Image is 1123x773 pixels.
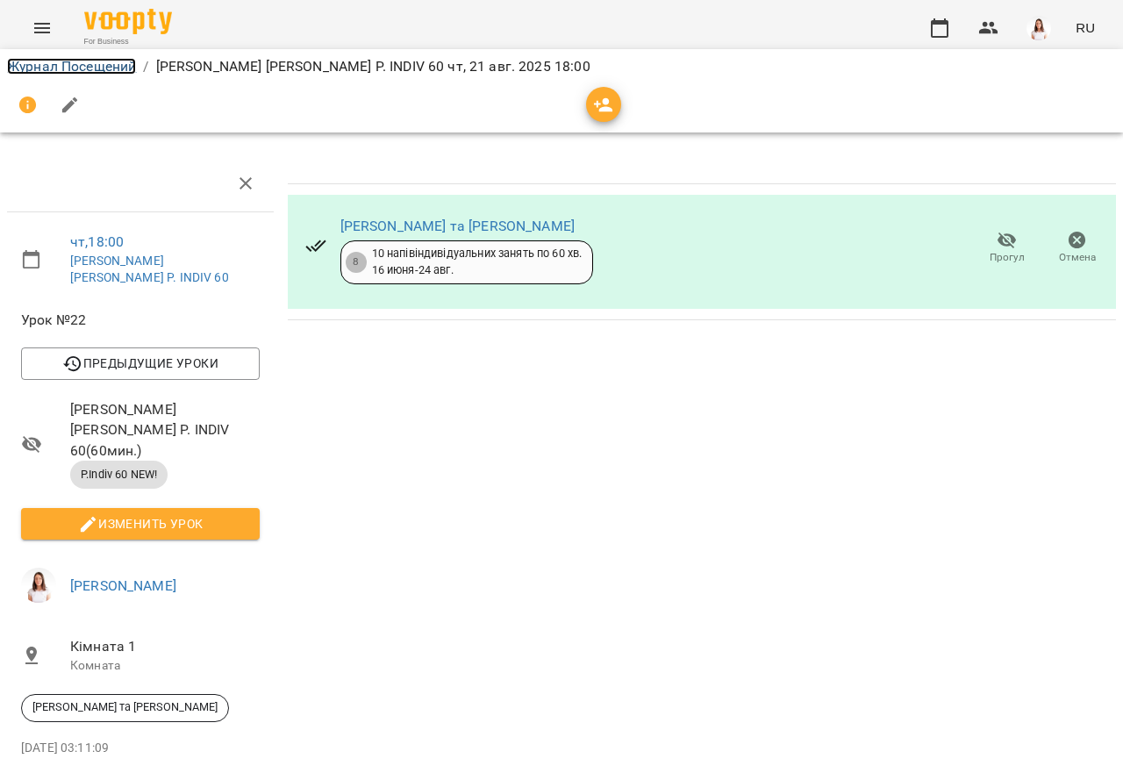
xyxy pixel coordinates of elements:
[1059,250,1096,265] span: Отмена
[1042,224,1112,273] button: Отмена
[1069,11,1102,44] button: RU
[21,740,260,757] p: [DATE] 03:11:09
[70,657,260,675] p: Комната
[70,233,124,250] a: чт , 18:00
[70,467,168,483] span: P.Indiv 60 NEW!
[84,9,172,34] img: Voopty Logo
[21,508,260,540] button: Изменить урок
[35,353,246,374] span: Предыдущие уроки
[143,56,148,77] li: /
[7,58,136,75] a: Журнал Посещений
[972,224,1042,273] button: Прогул
[21,7,63,49] button: Menu
[84,36,172,47] span: For Business
[21,310,260,331] span: Урок №22
[1026,16,1051,40] img: 08a8fea649eb256ac8316bd63965d58e.jpg
[156,56,590,77] p: [PERSON_NAME] [PERSON_NAME] P. INDIV 60 чт, 21 авг. 2025 18:00
[340,218,575,234] a: [PERSON_NAME] та [PERSON_NAME]
[372,246,583,278] div: 10 напівіндивідуальних занять по 60 хв. 16 июня - 24 авг.
[346,252,367,273] div: 8
[7,56,1116,77] nav: breadcrumb
[70,636,260,657] span: Кімната 1
[70,399,260,462] span: [PERSON_NAME] [PERSON_NAME] P. INDIV 60 ( 60 мин. )
[1076,18,1095,37] span: RU
[21,347,260,379] button: Предыдущие уроки
[990,250,1025,265] span: Прогул
[70,577,176,594] a: [PERSON_NAME]
[21,694,229,722] div: [PERSON_NAME] та [PERSON_NAME]
[22,699,228,715] span: [PERSON_NAME] та [PERSON_NAME]
[70,254,229,285] a: [PERSON_NAME] [PERSON_NAME] P. INDIV 60
[35,513,246,534] span: Изменить урок
[21,568,56,603] img: 08a8fea649eb256ac8316bd63965d58e.jpg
